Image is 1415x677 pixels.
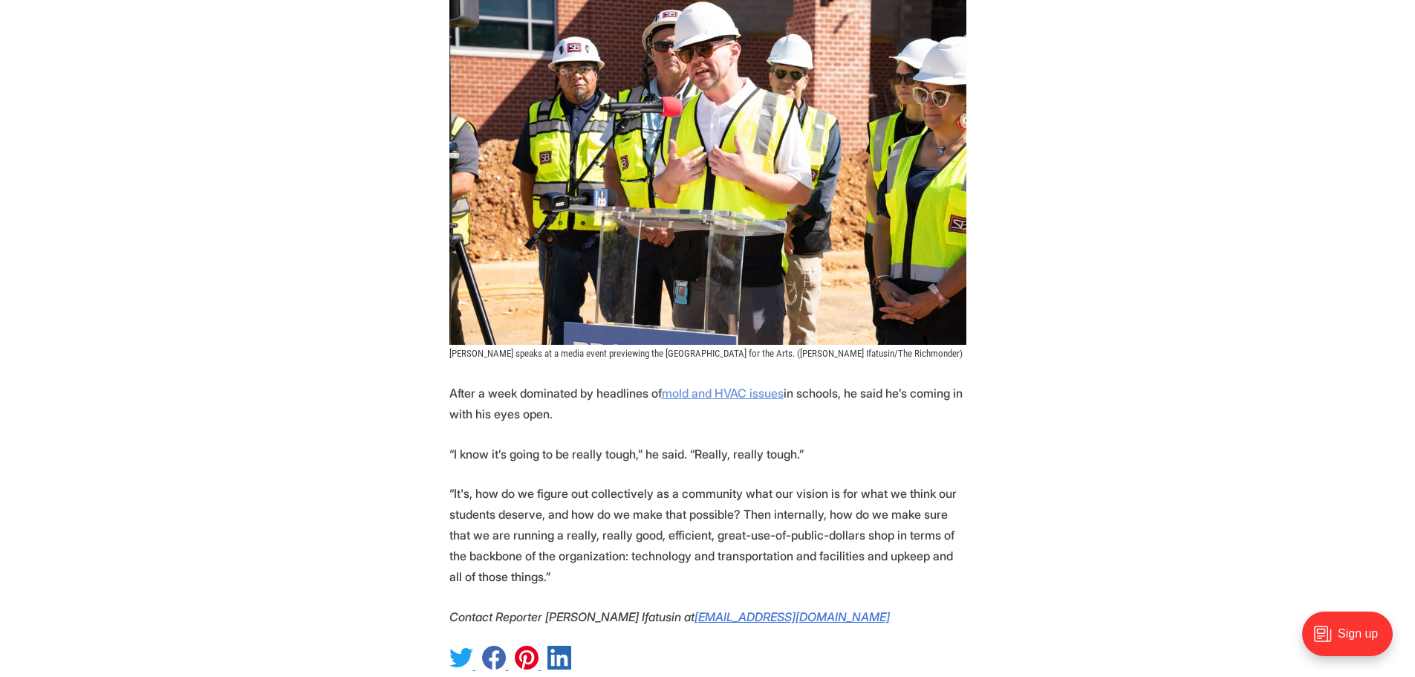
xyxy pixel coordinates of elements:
p: “I know it’s going to be really tough,” he said. “Really, really tough.” [449,444,966,464]
iframe: portal-trigger [1289,604,1415,677]
a: mold and HVAC issues [662,386,784,401]
em: Contact Reporter [PERSON_NAME] Ifatusin at [449,609,695,624]
span: [PERSON_NAME] speaks at a media event previewing the [GEOGRAPHIC_DATA] for the Arts. ([PERSON_NAM... [449,348,963,359]
a: [EMAIL_ADDRESS][DOMAIN_NAME] [695,609,890,624]
p: After a week dominated by headlines of in schools, he said he’s coming in with his eyes open. [449,383,966,424]
p: “It's, how do we figure out collectively as a community what our vision is for what we think our ... [449,483,966,587]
